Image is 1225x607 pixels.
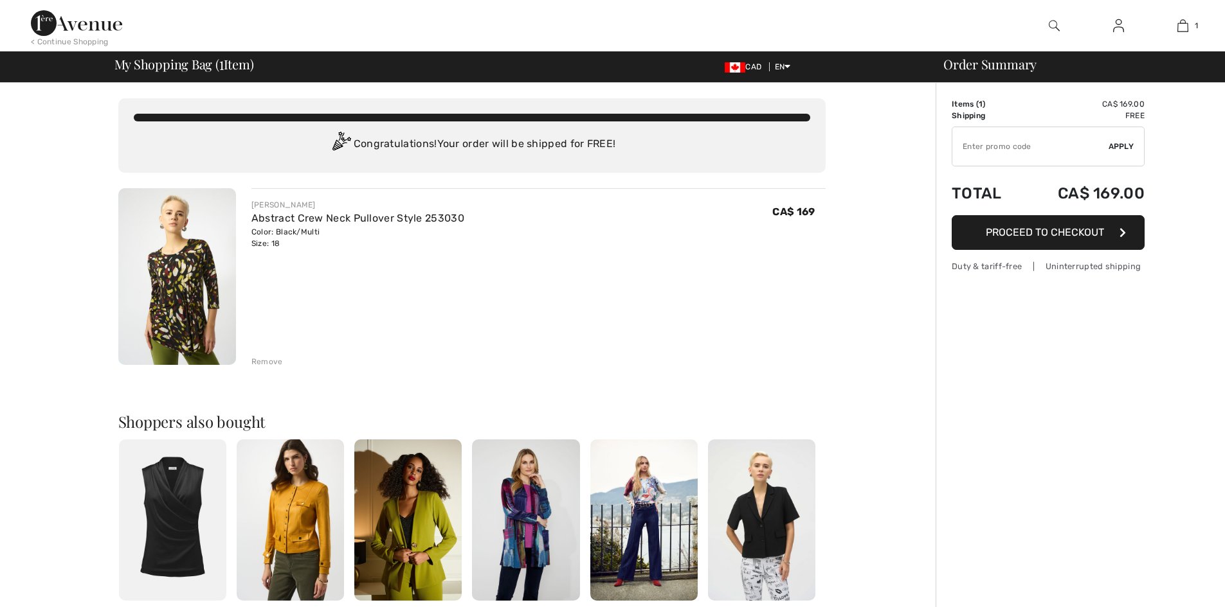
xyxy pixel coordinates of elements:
[118,188,236,365] img: Abstract Crew Neck Pullover Style 253030
[1177,18,1188,33] img: My Bag
[772,206,815,218] span: CA$ 169
[952,110,1022,121] td: Shipping
[1022,98,1145,110] td: CA$ 169.00
[590,439,698,601] img: Graphic V-Neck Pullover Style 253816
[251,212,464,224] a: Abstract Crew Neck Pullover Style 253030
[134,132,810,157] div: Congratulations! Your order will be shipped for FREE!
[986,226,1104,238] span: Proceed to Checkout
[979,100,983,109] span: 1
[219,55,224,71] span: 1
[1103,18,1134,34] a: Sign In
[472,439,579,601] img: Open-front Relaxed Fit Cardigan Style 34002
[118,414,826,429] h2: Shoppers also bought
[119,439,226,601] img: Casual V-Neck Pullover Style 254215
[725,62,767,71] span: CAD
[1109,141,1134,152] span: Apply
[952,98,1022,110] td: Items ( )
[114,58,254,71] span: My Shopping Bag ( Item)
[354,439,462,601] img: Formal Hip-Length Blazer Style 253746
[1113,18,1124,33] img: My Info
[1022,110,1145,121] td: Free
[952,127,1109,166] input: Promo code
[952,260,1145,272] div: Duty & tariff-free | Uninterrupted shipping
[251,356,283,367] div: Remove
[952,172,1022,215] td: Total
[31,36,109,48] div: < Continue Shopping
[328,132,354,157] img: Congratulation2.svg
[775,62,791,71] span: EN
[928,58,1217,71] div: Order Summary
[708,439,815,601] img: Formal Notched Lapel Blazer Style 252220
[251,226,464,249] div: Color: Black/Multi Size: 18
[1022,172,1145,215] td: CA$ 169.00
[1151,18,1214,33] a: 1
[1049,18,1060,33] img: search the website
[952,215,1145,250] button: Proceed to Checkout
[31,10,122,36] img: 1ère Avenue
[237,439,344,601] img: Collared Long-Sleeve Casual Shirt Style 253935
[1195,20,1198,31] span: 1
[725,62,745,73] img: Canadian Dollar
[251,199,464,211] div: [PERSON_NAME]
